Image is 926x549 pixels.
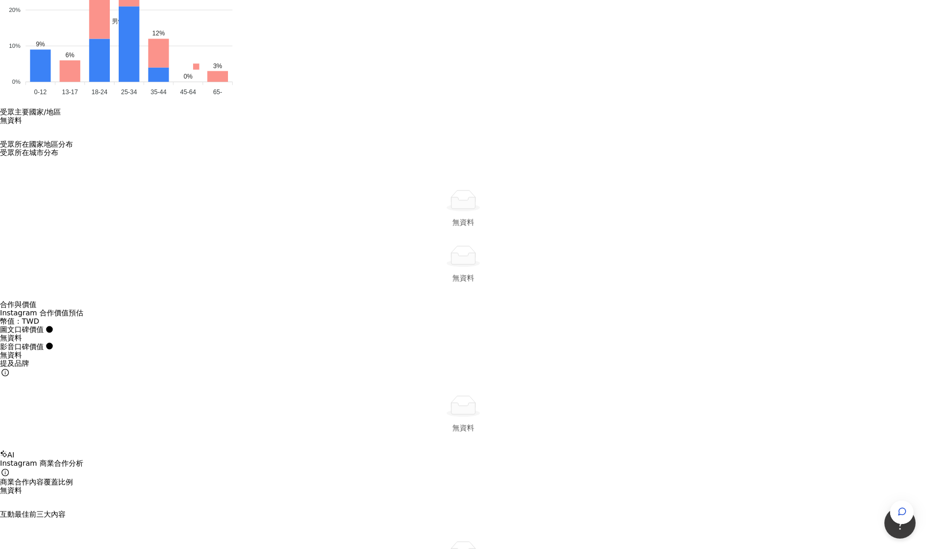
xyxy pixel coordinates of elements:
[9,7,20,13] tspan: 20%
[150,88,167,96] tspan: 35-44
[4,422,922,433] div: 無資料
[884,507,916,539] iframe: Help Scout Beacon - Open
[12,79,20,85] tspan: 0%
[104,18,124,25] span: 男性
[9,43,20,49] tspan: 10%
[121,88,137,96] tspan: 25-34
[4,272,922,284] div: 無資料
[92,88,108,96] tspan: 18-24
[180,88,196,96] tspan: 45-64
[62,88,78,96] tspan: 13-17
[4,216,922,228] div: 無資料
[34,88,47,96] tspan: 0-12
[213,88,222,96] tspan: 65-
